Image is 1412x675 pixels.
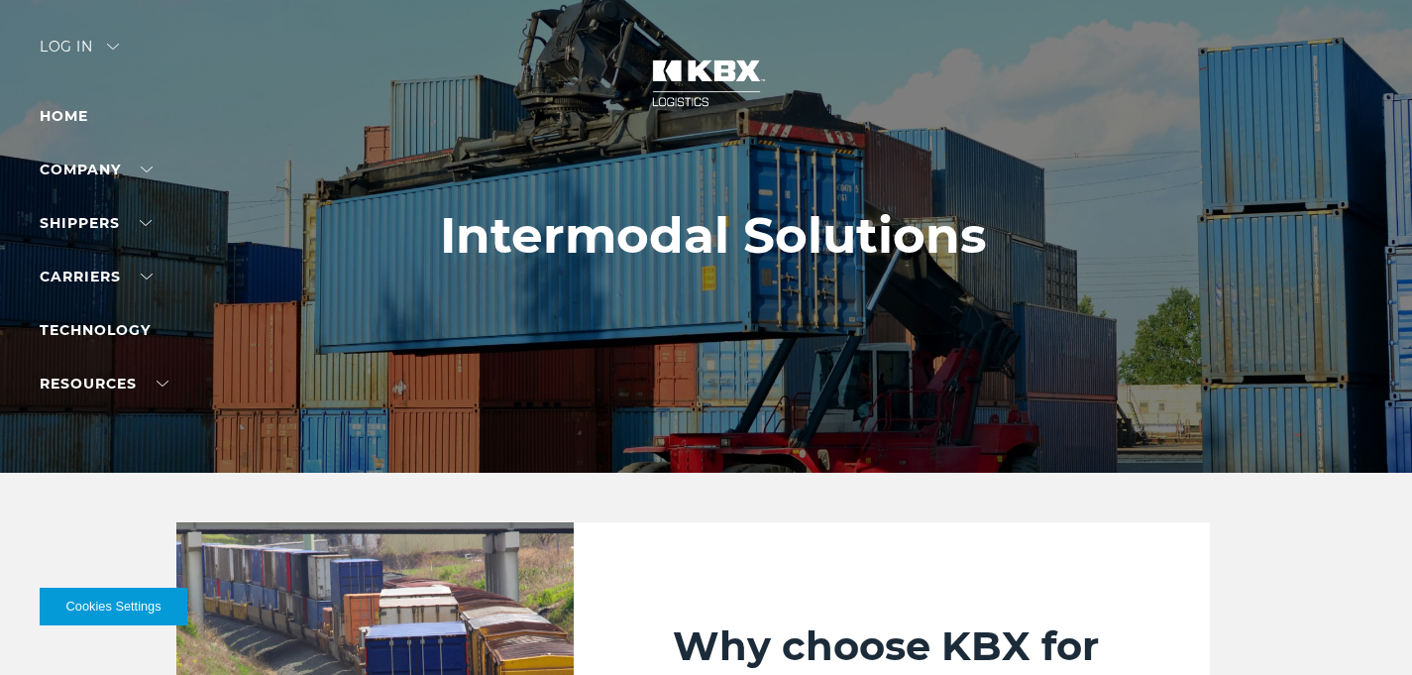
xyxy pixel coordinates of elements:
[40,107,88,125] a: Home
[40,161,153,178] a: Company
[40,40,119,68] div: Log in
[40,375,168,393] a: RESOURCES
[40,588,187,625] button: Cookies Settings
[40,268,153,285] a: Carriers
[40,214,152,232] a: SHIPPERS
[40,321,151,339] a: Technology
[107,44,119,50] img: arrow
[440,207,987,265] h1: Intermodal Solutions
[632,40,781,127] img: kbx logo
